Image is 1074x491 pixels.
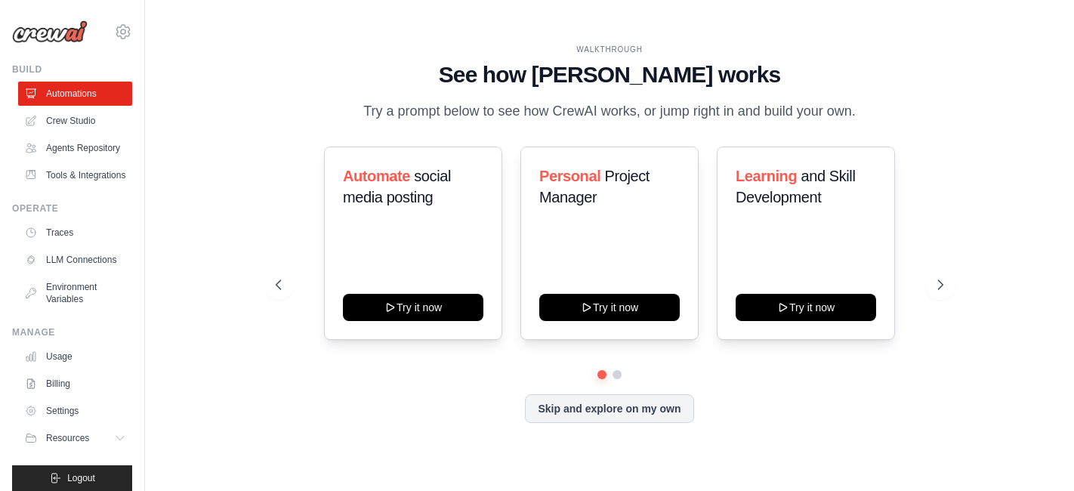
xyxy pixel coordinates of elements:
[18,248,132,272] a: LLM Connections
[356,100,863,122] p: Try a prompt below to see how CrewAI works, or jump right in and build your own.
[18,275,132,311] a: Environment Variables
[18,399,132,423] a: Settings
[12,465,132,491] button: Logout
[12,63,132,76] div: Build
[18,136,132,160] a: Agents Repository
[525,394,693,423] button: Skip and explore on my own
[539,168,600,184] span: Personal
[12,20,88,43] img: Logo
[343,294,483,321] button: Try it now
[12,326,132,338] div: Manage
[736,294,876,321] button: Try it now
[18,344,132,369] a: Usage
[539,294,680,321] button: Try it now
[12,202,132,215] div: Operate
[736,168,797,184] span: Learning
[67,472,95,484] span: Logout
[18,82,132,106] a: Automations
[276,61,944,88] h1: See how [PERSON_NAME] works
[18,109,132,133] a: Crew Studio
[46,432,89,444] span: Resources
[18,221,132,245] a: Traces
[343,168,410,184] span: Automate
[343,168,451,205] span: social media posting
[18,372,132,396] a: Billing
[18,163,132,187] a: Tools & Integrations
[276,44,944,55] div: WALKTHROUGH
[18,426,132,450] button: Resources
[539,168,650,205] span: Project Manager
